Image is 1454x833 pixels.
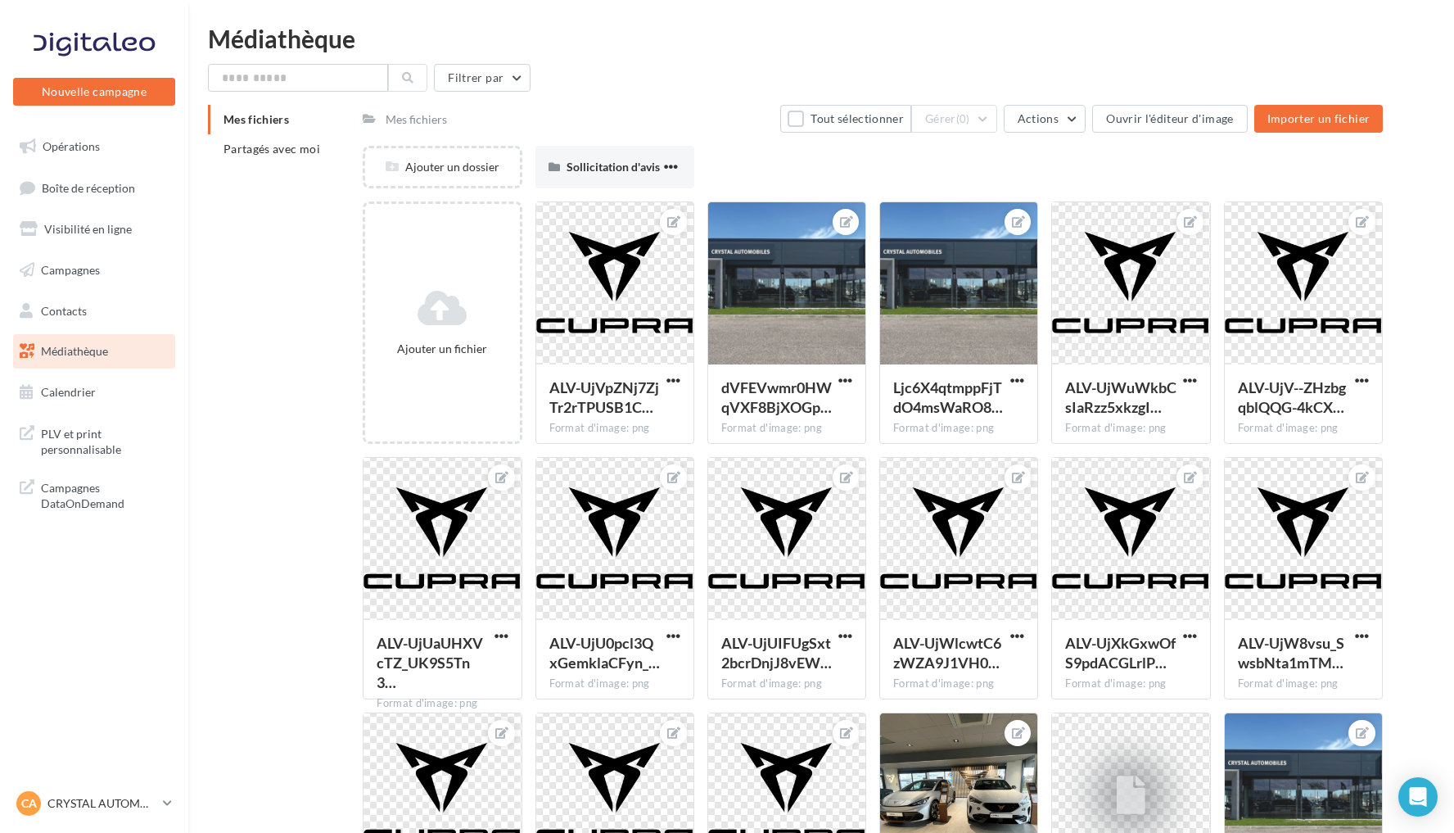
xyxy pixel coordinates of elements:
[208,26,1434,51] div: Médiathèque
[1092,105,1247,133] button: Ouvrir l'éditeur d'image
[1065,378,1176,416] span: ALV-UjWuWkbCsIaRzz5xkzgIgihzqZwVW5SXDYAm9Or-YHSD1WArbVXL
[44,222,132,236] span: Visibilité en ligne
[549,421,680,436] div: Format d'image: png
[41,344,108,358] span: Médiathèque
[13,78,175,106] button: Nouvelle campagne
[721,634,832,672] span: ALV-UjUIFUgSxt2bcrDnjJ8vEW4jocj0BhqTFMjmXxvRTpDO1gDcl9pp
[956,112,970,125] span: (0)
[1254,105,1384,133] button: Importer un fichier
[893,677,1024,691] div: Format d'image: png
[1238,421,1369,436] div: Format d'image: png
[721,378,832,416] span: dVFEVwmr0HWqVXF8BjXOGpvWMRGTX7Zvlhy2tRVsA2HCDAktogk7K6_mbj942ItdNso7Usd2dXrnq2wLcw=s0
[1018,111,1059,125] span: Actions
[10,334,178,369] a: Médiathèque
[377,696,508,711] div: Format d'image: png
[721,677,852,691] div: Format d'image: png
[10,375,178,410] a: Calendrier
[911,105,997,133] button: Gérer(0)
[549,677,680,691] div: Format d'image: png
[41,477,169,512] span: Campagnes DataOnDemand
[1238,378,1346,416] span: ALV-UjV--ZHzbgqblQQG-4kCXgwx0zsiQzBX5MfFgfmz6dxXoh-ZE7sk
[1065,421,1196,436] div: Format d'image: png
[893,378,1003,416] span: Ljc6X4qtmppFjTdO4msWaRO8lZR9rQwHjp0jATd2oYDPa7-W3dgkoPSTQKcCPwjhblPKrC1g4zdEeS69iQ=s0
[10,129,178,164] a: Opérations
[1267,111,1370,125] span: Importer un fichier
[10,294,178,328] a: Contacts
[10,416,178,464] a: PLV et print personnalisable
[10,170,178,206] a: Boîte de réception
[386,111,447,128] div: Mes fichiers
[10,253,178,287] a: Campagnes
[780,105,911,133] button: Tout sélectionner
[1065,677,1196,691] div: Format d'image: png
[1004,105,1086,133] button: Actions
[42,180,135,194] span: Boîte de réception
[43,139,100,153] span: Opérations
[377,634,483,691] span: ALV-UjUaUHXVcTZ_UK9S5Tn3UsOManxK2wWgszHiSRJCYz5-JCpzJRKp
[224,112,289,126] span: Mes fichiers
[21,795,37,812] span: CA
[721,421,852,436] div: Format d'image: png
[893,421,1024,436] div: Format d'image: png
[41,423,169,458] span: PLV et print personnalisable
[10,212,178,247] a: Visibilité en ligne
[41,303,87,317] span: Contacts
[224,142,320,156] span: Partagés avec moi
[1238,677,1369,691] div: Format d'image: png
[549,634,660,672] span: ALV-UjU0pcl3QxGemklaCFyn_OVSGXnRD-gm-dituBsuMaBAwffskRcN
[1398,777,1438,817] div: Open Intercom Messenger
[13,788,175,819] a: CA CRYSTAL AUTOMOBILES
[47,795,156,812] p: CRYSTAL AUTOMOBILES
[1065,634,1176,672] span: ALV-UjXkGxwOfS9pdACGLrlPgeeIAQuTsbKHMcpBU1BjO-ExF1_SNGs3
[567,160,660,174] span: Sollicitation d'avis
[41,385,96,399] span: Calendrier
[10,470,178,518] a: Campagnes DataOnDemand
[893,634,1001,672] span: ALV-UjWlcwtC6zWZA9J1VH0eRlIRdft7uH9MRUlwve8azNOJyFSt3o5N
[372,341,513,357] div: Ajouter un fichier
[365,159,519,175] div: Ajouter un dossier
[1238,634,1344,672] span: ALV-UjW8vsu_SwsbNta1mTM4qwmJmmWAuXdj4ONKm9iQ2Aa3rgAo3QI3
[434,64,531,92] button: Filtrer par
[549,378,659,416] span: ALV-UjVpZNj7ZjTr2rTPUSB1C0IE-omoBCYz2rXt5JPVKXLF02Bw8rHN
[41,263,100,277] span: Campagnes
